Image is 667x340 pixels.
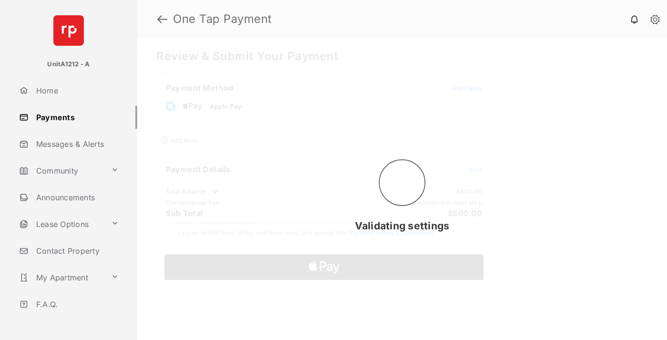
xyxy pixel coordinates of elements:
[173,13,272,25] strong: One Tap Payment
[15,213,107,236] a: Lease Options
[15,266,107,289] a: My Apartment
[15,293,137,316] a: F.A.Q.
[47,60,90,69] p: UnitA1212 - A
[15,159,107,182] a: Community
[15,239,137,262] a: Contact Property
[355,220,450,232] span: Validating settings
[15,79,137,102] a: Home
[53,15,84,46] img: svg+xml;base64,PHN2ZyB4bWxucz0iaHR0cDovL3d3dy53My5vcmcvMjAwMC9zdmciIHdpZHRoPSI2NCIgaGVpZ2h0PSI2NC...
[15,133,137,155] a: Messages & Alerts
[15,186,137,209] a: Announcements
[15,106,137,129] a: Payments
